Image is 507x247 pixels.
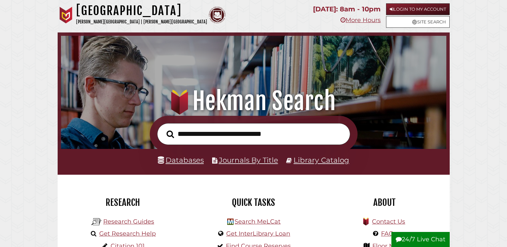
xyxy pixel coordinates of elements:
[372,218,405,225] a: Contact Us
[76,18,207,26] p: [PERSON_NAME][GEOGRAPHIC_DATA] | [PERSON_NAME][GEOGRAPHIC_DATA]
[219,156,278,164] a: Journals By Title
[386,16,450,28] a: Site Search
[68,86,439,116] h1: Hekman Search
[294,156,349,164] a: Library Catalog
[227,219,234,225] img: Hekman Library Logo
[235,218,280,225] a: Search MeLCat
[324,197,445,208] h2: About
[103,218,154,225] a: Research Guides
[381,230,397,237] a: FAQs
[386,3,450,15] a: Login to My Account
[158,156,204,164] a: Databases
[340,16,381,24] a: More Hours
[209,7,226,23] img: Calvin Theological Seminary
[58,7,74,23] img: Calvin University
[76,3,207,18] h1: [GEOGRAPHIC_DATA]
[99,230,156,237] a: Get Research Help
[193,197,314,208] h2: Quick Tasks
[91,217,102,227] img: Hekman Library Logo
[226,230,290,237] a: Get InterLibrary Loan
[63,197,183,208] h2: Research
[163,129,177,140] button: Search
[313,3,381,15] p: [DATE]: 8am - 10pm
[167,130,174,138] i: Search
